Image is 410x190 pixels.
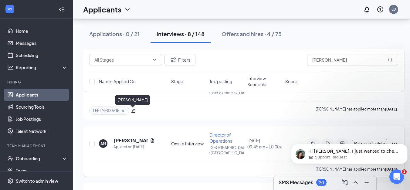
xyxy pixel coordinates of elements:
button: Filter Filters [164,54,195,66]
svg: WorkstreamLogo [7,6,13,12]
a: Messages [16,37,68,49]
button: Minimize [362,178,371,187]
a: Sourcing Tools [16,101,68,113]
div: Interviews · 8 / 148 [157,30,205,38]
svg: Settings [7,178,13,184]
svg: Cross [120,108,125,113]
span: Stage [171,78,183,84]
iframe: Intercom notifications message [289,131,410,174]
p: [GEOGRAPHIC_DATA] ([GEOGRAPHIC_DATA]) [209,145,244,155]
svg: Analysis [7,64,13,70]
div: Applied on [DATE] [114,144,155,150]
svg: Filter [170,56,177,63]
span: 09:45 am - 10:00 am [247,144,282,150]
svg: Collapse [59,6,65,12]
div: AM [100,141,106,146]
a: Team [16,165,68,177]
h1: Applicants [83,4,121,15]
a: Home [16,25,68,37]
svg: ChevronUp [352,179,359,186]
svg: ChevronDown [124,6,131,13]
svg: MagnifyingGlass [388,57,393,62]
div: Hiring [7,80,66,85]
a: Applicants [16,89,68,101]
span: 1 [402,169,407,174]
svg: QuestionInfo [377,6,384,13]
span: Interview Schedule [247,75,282,87]
p: [PERSON_NAME] has applied more than . [316,107,398,115]
span: edit [131,109,135,113]
a: Scheduling [16,49,68,61]
span: LEFT MESSAGE [93,108,119,113]
svg: ChevronDown [152,57,157,62]
b: [DATE] [385,107,397,111]
button: ChevronUp [351,178,361,187]
span: Director of Operations [209,132,232,144]
span: Name · Applied On [99,78,136,84]
svg: UserCheck [7,155,13,161]
div: Onboarding [16,155,63,161]
div: Onsite Interview [171,141,205,147]
h5: [PERSON_NAME] [114,137,147,144]
div: Applications · 0 / 21 [89,30,140,38]
div: Team Management [7,143,66,148]
button: ComposeMessage [340,178,350,187]
div: [PERSON_NAME] [115,95,150,105]
iframe: Intercom live chat [389,169,404,184]
svg: Document [150,138,155,143]
svg: Notifications [363,6,371,13]
h3: SMS Messages [279,179,313,186]
a: Job Postings [16,113,68,125]
a: Talent Network [16,125,68,137]
div: Offers and hires · 4 / 75 [222,30,282,38]
input: Search in interviews [307,54,398,66]
div: LD [391,7,396,12]
input: All Stages [94,56,150,63]
span: Job posting [209,78,232,84]
svg: ComposeMessage [341,179,348,186]
svg: Minimize [363,179,370,186]
div: [DATE] [247,137,282,150]
div: Reporting [16,64,68,70]
span: Score [285,78,297,84]
div: Switch to admin view [16,178,58,184]
div: 20 [319,180,324,185]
